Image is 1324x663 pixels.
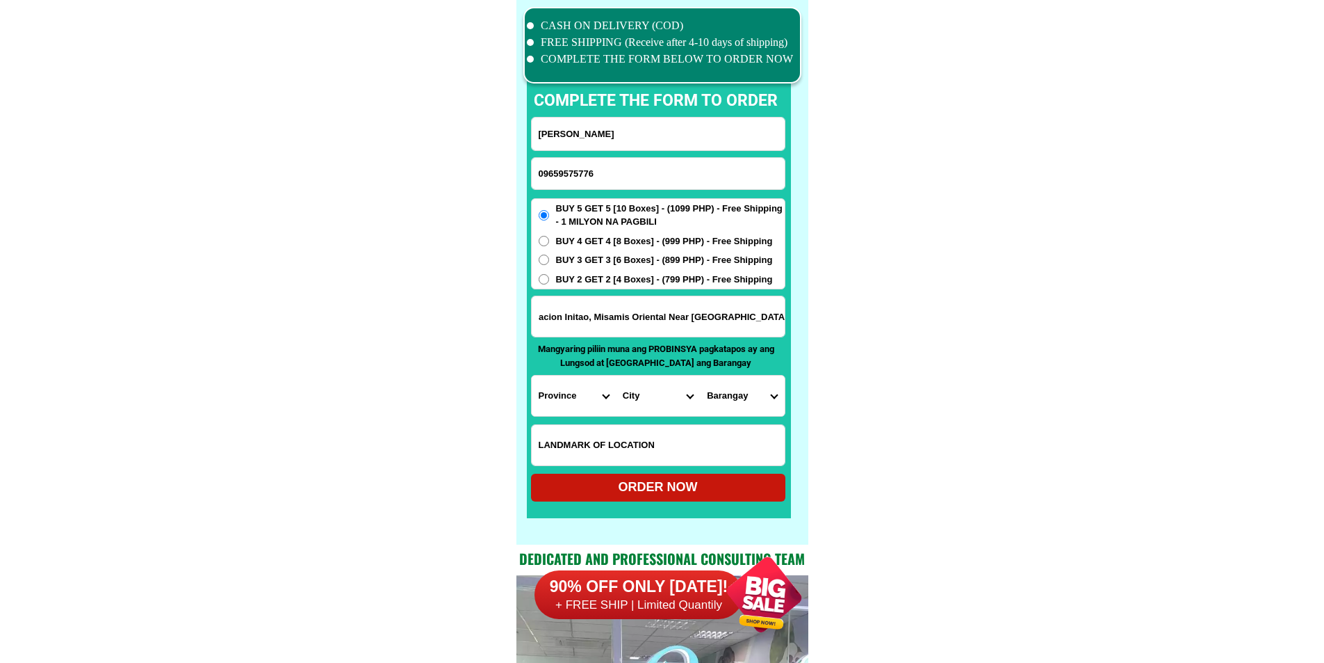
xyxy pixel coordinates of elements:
[700,376,784,416] select: Select commune
[556,253,773,267] span: BUY 3 GET 3 [6 Boxes] - (899 PHP) - Free Shipping
[527,51,794,67] li: COMPLETE THE FORM BELOW TO ORDER NOW
[532,425,785,465] input: Input LANDMARKOFLOCATION
[616,376,700,416] select: Select district
[532,158,785,189] input: Input phone_number
[539,210,549,221] input: BUY 5 GET 5 [10 Boxes] - (1099 PHP) - Free Shipping - 1 MILYON NA PAGBILI
[539,236,549,246] input: BUY 4 GET 4 [8 Boxes] - (999 PHP) - Free Shipping
[532,376,616,416] select: Select province
[531,478,785,497] div: ORDER NOW
[531,342,781,369] p: Mangyaring piliin muna ang PROBINSYA pagkatapos ay ang Lungsod at [GEOGRAPHIC_DATA] ang Barangay
[534,598,743,613] h6: + FREE SHIP | Limited Quantily
[556,234,773,248] span: BUY 4 GET 4 [8 Boxes] - (999 PHP) - Free Shipping
[556,202,785,229] span: BUY 5 GET 5 [10 Boxes] - (1099 PHP) - Free Shipping - 1 MILYON NA PAGBILI
[516,548,808,569] h2: Dedicated and professional consulting team
[527,34,794,51] li: FREE SHIPPING (Receive after 4-10 days of shipping)
[539,274,549,285] input: BUY 2 GET 2 [4 Boxes] - (799 PHP) - Free Shipping
[520,89,792,113] p: complete the form to order
[556,273,773,287] span: BUY 2 GET 2 [4 Boxes] - (799 PHP) - Free Shipping
[532,296,785,337] input: Input address
[539,255,549,265] input: BUY 3 GET 3 [6 Boxes] - (899 PHP) - Free Shipping
[534,577,743,598] h6: 90% OFF ONLY [DATE]!
[532,118,785,150] input: Input full_name
[527,17,794,34] li: CASH ON DELIVERY (COD)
